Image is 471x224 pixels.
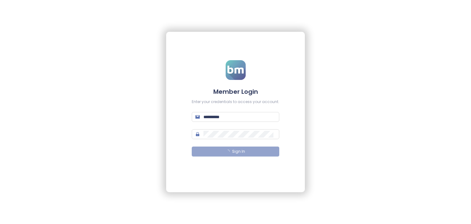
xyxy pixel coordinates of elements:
span: Sign In [232,149,245,155]
h4: Member Login [192,87,279,96]
span: mail [195,115,200,119]
img: logo [226,60,246,80]
div: Enter your credentials to access your account. [192,99,279,105]
button: Sign In [192,147,279,156]
span: loading [225,149,230,154]
span: lock [195,132,200,136]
